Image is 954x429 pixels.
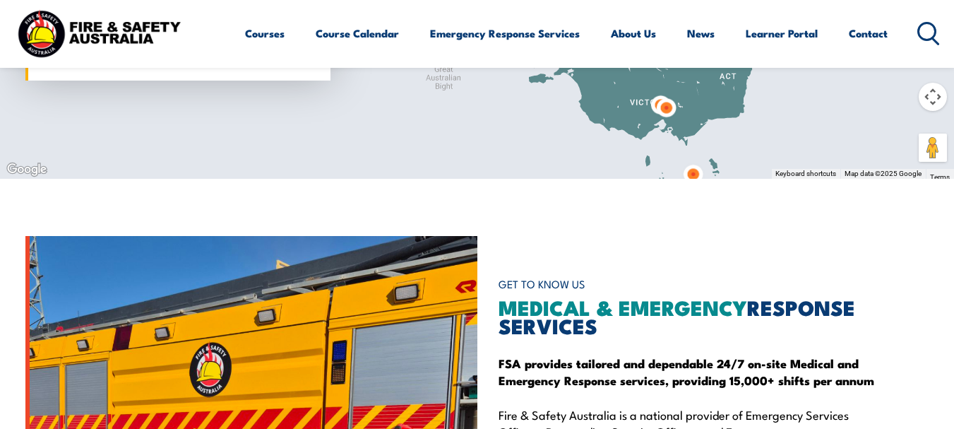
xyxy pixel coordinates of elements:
h2: RESPONSE SERVICES [499,298,886,334]
a: Emergency Response Services [430,16,580,50]
a: Course Calendar [316,16,399,50]
button: Map camera controls [919,83,947,111]
span: MEDICAL & EMERGENCY [499,290,747,323]
button: Keyboard shortcuts [775,169,836,179]
a: Courses [245,16,285,50]
button: Drag Pegman onto the map to open Street View [919,134,947,162]
a: News [687,16,715,50]
a: Terms (opens in new tab) [930,173,950,181]
span: Map data ©2025 Google [845,170,922,177]
a: About Us [611,16,656,50]
strong: FSA provides tailored and dependable 24/7 on-site Medical and Emergency Response services, provid... [499,354,874,389]
a: Open this area in Google Maps (opens a new window) [4,160,50,179]
h6: GET TO KNOW US [499,271,886,298]
img: Google [4,160,50,179]
a: Learner Portal [746,16,818,50]
a: Contact [849,16,888,50]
